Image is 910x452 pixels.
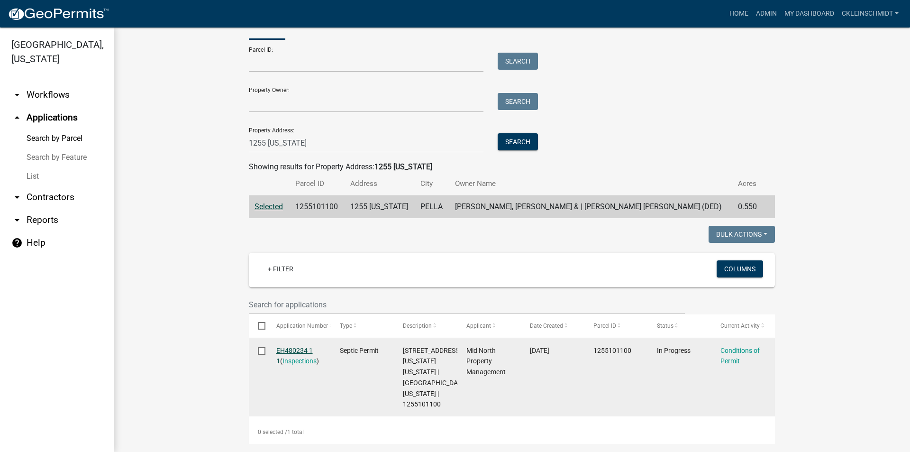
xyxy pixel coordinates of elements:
a: EH480234 1 1 [276,347,313,365]
a: ckleinschmidt [838,5,902,23]
i: arrow_drop_down [11,192,23,203]
td: 0.550 [732,195,763,219]
button: Search [498,93,538,110]
td: 1255101100 [290,195,345,219]
span: Applicant [466,323,491,329]
datatable-header-cell: Status [648,314,711,337]
datatable-header-cell: Current Activity [711,314,775,337]
i: help [11,237,23,249]
datatable-header-cell: Description [394,314,457,337]
a: Inspections [282,357,317,365]
a: Admin [752,5,781,23]
a: + Filter [260,260,301,277]
i: arrow_drop_down [11,89,23,101]
span: Description [403,323,432,329]
input: Search for applications [249,295,685,314]
strong: 1255 [US_STATE] [374,162,432,171]
button: Columns [717,260,763,277]
datatable-header-cell: Parcel ID [584,314,648,337]
span: Status [657,323,673,329]
datatable-header-cell: Select [249,314,267,337]
datatable-header-cell: Application Number [267,314,330,337]
i: arrow_drop_up [11,112,23,123]
button: Search [498,53,538,70]
datatable-header-cell: Applicant [457,314,521,337]
button: Search [498,133,538,150]
span: Parcel ID [593,323,616,329]
td: 1255 [US_STATE] [345,195,415,219]
th: Acres [732,173,763,195]
span: Septic Permit [340,347,379,354]
a: Conditions of Permit [720,347,760,365]
th: Parcel ID [290,173,345,195]
div: Showing results for Property Address: [249,161,775,173]
span: Date Created [530,323,563,329]
span: Application Number [276,323,328,329]
datatable-header-cell: Type [330,314,394,337]
datatable-header-cell: Date Created [521,314,584,337]
span: 09/18/2025 [530,347,549,354]
span: 1255 Iowa St, Pella, Iowa 50219 | 1255 IOWA | 1255101100 [403,347,467,408]
span: 0 selected / [258,429,287,435]
td: PELLA [415,195,449,219]
div: 1 total [249,420,775,444]
span: Type [340,323,352,329]
th: Address [345,173,415,195]
button: Bulk Actions [709,226,775,243]
i: arrow_drop_down [11,214,23,226]
span: Mid North Property Management [466,347,506,376]
a: Home [726,5,752,23]
td: [PERSON_NAME], [PERSON_NAME] & | [PERSON_NAME] [PERSON_NAME] (DED) [449,195,733,219]
span: Current Activity [720,323,760,329]
a: My Dashboard [781,5,838,23]
a: Selected [255,202,283,211]
th: Owner Name [449,173,733,195]
span: 1255101100 [593,347,631,354]
th: City [415,173,449,195]
div: ( ) [276,345,322,367]
span: In Progress [657,347,691,354]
